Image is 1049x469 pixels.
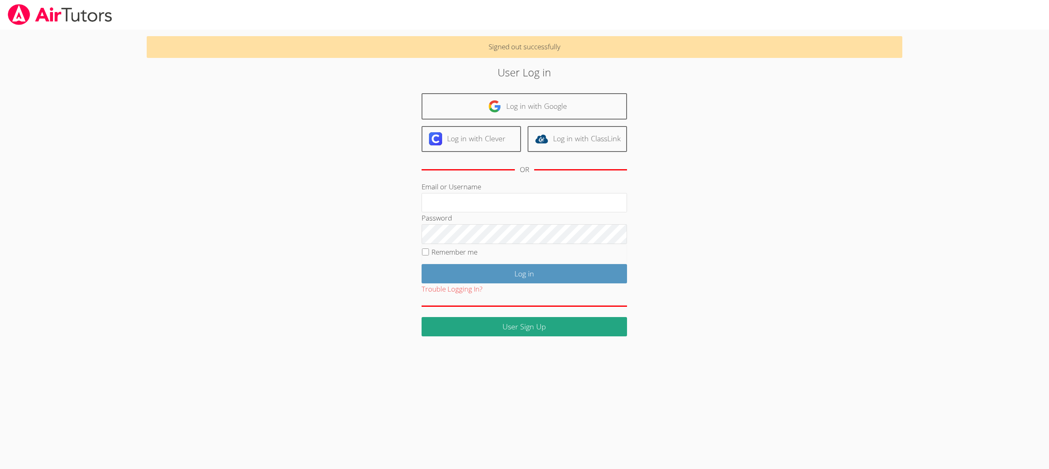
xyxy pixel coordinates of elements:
[422,283,482,295] button: Trouble Logging In?
[7,4,113,25] img: airtutors_banner-c4298cdbf04f3fff15de1276eac7730deb9818008684d7c2e4769d2f7ddbe033.png
[422,317,627,336] a: User Sign Up
[535,132,548,145] img: classlink-logo-d6bb404cc1216ec64c9a2012d9dc4662098be43eaf13dc465df04b49fa7ab582.svg
[520,164,529,176] div: OR
[147,36,902,58] p: Signed out successfully
[422,182,481,191] label: Email or Username
[528,126,627,152] a: Log in with ClassLink
[422,213,452,223] label: Password
[429,132,442,145] img: clever-logo-6eab21bc6e7a338710f1a6ff85c0baf02591cd810cc4098c63d3a4b26e2feb20.svg
[488,100,501,113] img: google-logo-50288ca7cdecda66e5e0955fdab243c47b7ad437acaf1139b6f446037453330a.svg
[422,126,521,152] a: Log in with Clever
[422,264,627,283] input: Log in
[422,93,627,119] a: Log in with Google
[241,64,808,80] h2: User Log in
[431,247,477,257] label: Remember me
